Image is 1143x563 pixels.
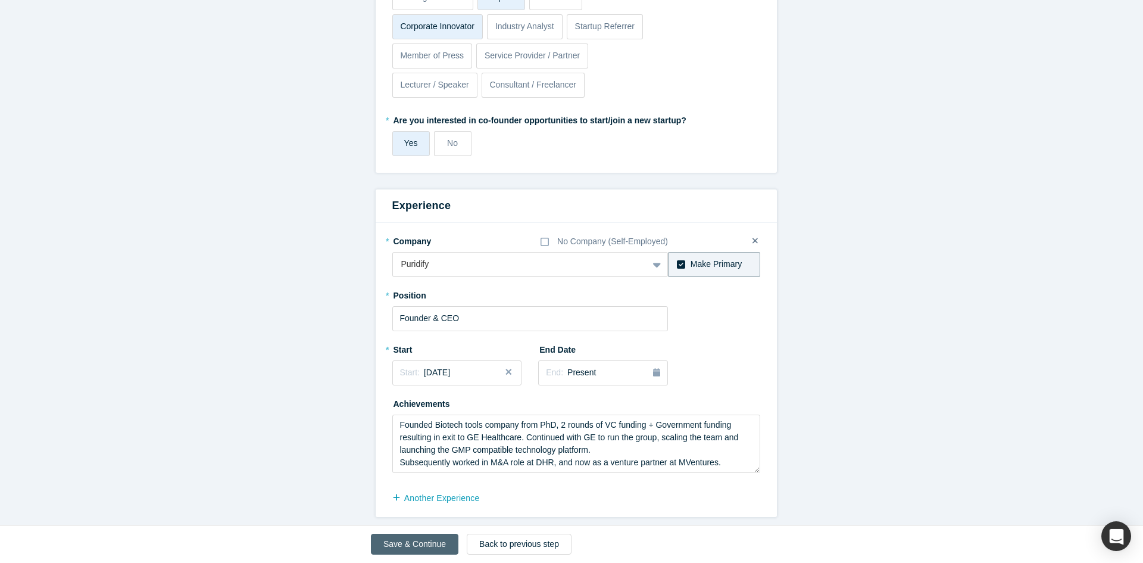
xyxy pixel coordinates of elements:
[557,235,668,248] div: No Company (Self-Employed)
[447,138,458,148] span: No
[575,20,635,33] p: Startup Referrer
[392,394,459,410] label: Achievements
[546,368,563,377] span: End:
[567,368,596,377] span: Present
[392,110,760,127] label: Are you interested in co-founder opportunities to start/join a new startup?
[400,368,420,377] span: Start:
[495,20,554,33] p: Industry Analyst
[404,138,418,148] span: Yes
[538,340,605,356] label: End Date
[691,258,742,270] div: Make Primary
[392,360,522,385] button: Start:[DATE]
[392,488,492,509] button: another Experience
[504,360,521,385] button: Close
[392,306,669,331] input: Sales Manager
[392,340,459,356] label: Start
[538,360,668,385] button: End:Present
[371,534,458,555] button: Save & Continue
[392,415,760,473] textarea: Founded Biotech tools company from PhD, 2 rounds of VC funding + Government funding resulting in ...
[392,198,760,214] h3: Experience
[392,285,459,302] label: Position
[392,231,459,248] label: Company
[400,49,464,62] p: Member of Press
[424,368,450,377] span: [DATE]
[489,79,576,91] p: Consultant / Freelancer
[485,49,580,62] p: Service Provider / Partner
[400,79,469,91] p: Lecturer / Speaker
[400,20,474,33] p: Corporate Innovator
[467,534,571,555] button: Back to previous step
